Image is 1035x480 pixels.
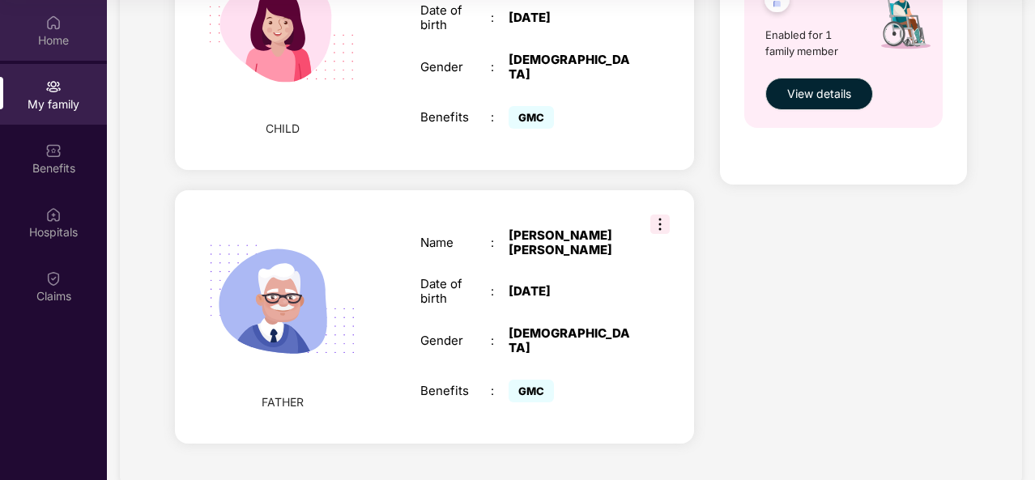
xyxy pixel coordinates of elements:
[509,11,632,25] div: [DATE]
[491,60,509,74] div: :
[509,53,632,82] div: [DEMOGRAPHIC_DATA]
[420,384,491,398] div: Benefits
[189,206,376,393] img: svg+xml;base64,PHN2ZyB4bWxucz0iaHR0cDovL3d3dy53My5vcmcvMjAwMC9zdmciIHhtbG5zOnhsaW5rPSJodHRwOi8vd3...
[45,79,62,95] img: svg+xml;base64,PHN2ZyB3aWR0aD0iMjAiIGhlaWdodD0iMjAiIHZpZXdCb3g9IjAgMCAyMCAyMCIgZmlsbD0ibm9uZSIgeG...
[420,236,491,250] div: Name
[420,60,491,74] div: Gender
[491,236,509,250] div: :
[266,120,300,138] span: CHILD
[491,333,509,348] div: :
[45,142,62,159] img: svg+xml;base64,PHN2ZyBpZD0iQmVuZWZpdHMiIHhtbG5zPSJodHRwOi8vd3d3LnczLm9yZy8yMDAwL3N2ZyIgd2lkdGg9Ij...
[765,27,858,60] span: Enabled for 1 family member
[491,384,509,398] div: :
[787,85,851,103] span: View details
[45,15,62,31] img: svg+xml;base64,PHN2ZyBpZD0iSG9tZSIgeG1sbnM9Imh0dHA6Ly93d3cudzMub3JnLzIwMDAvc3ZnIiB3aWR0aD0iMjAiIG...
[420,333,491,348] div: Gender
[491,110,509,125] div: :
[509,228,632,257] div: [PERSON_NAME] [PERSON_NAME]
[509,284,632,299] div: [DATE]
[509,380,554,402] span: GMC
[420,110,491,125] div: Benefits
[509,106,554,129] span: GMC
[420,3,491,32] div: Date of birth
[45,206,62,223] img: svg+xml;base64,PHN2ZyBpZD0iSG9zcGl0YWxzIiB4bWxucz0iaHR0cDovL3d3dy53My5vcmcvMjAwMC9zdmciIHdpZHRoPS...
[491,11,509,25] div: :
[262,393,304,411] span: FATHER
[765,78,873,110] button: View details
[650,215,670,234] img: svg+xml;base64,PHN2ZyB3aWR0aD0iMzIiIGhlaWdodD0iMzIiIHZpZXdCb3g9IjAgMCAzMiAzMiIgZmlsbD0ibm9uZSIgeG...
[509,326,632,355] div: [DEMOGRAPHIC_DATA]
[420,277,491,306] div: Date of birth
[491,284,509,299] div: :
[45,270,62,287] img: svg+xml;base64,PHN2ZyBpZD0iQ2xhaW0iIHhtbG5zPSJodHRwOi8vd3d3LnczLm9yZy8yMDAwL3N2ZyIgd2lkdGg9IjIwIi...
